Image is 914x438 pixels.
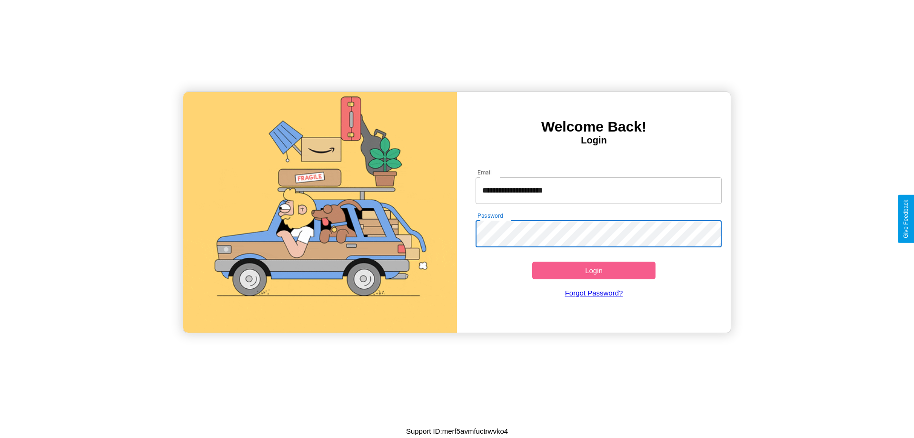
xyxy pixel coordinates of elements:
h3: Welcome Back! [457,119,731,135]
button: Login [532,262,656,279]
a: Forgot Password? [471,279,717,306]
h4: Login [457,135,731,146]
label: Email [477,168,492,176]
img: gif [183,92,457,333]
div: Give Feedback [903,200,909,238]
p: Support ID: merf5avmfuctrwvko4 [406,425,508,438]
label: Password [477,212,503,220]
